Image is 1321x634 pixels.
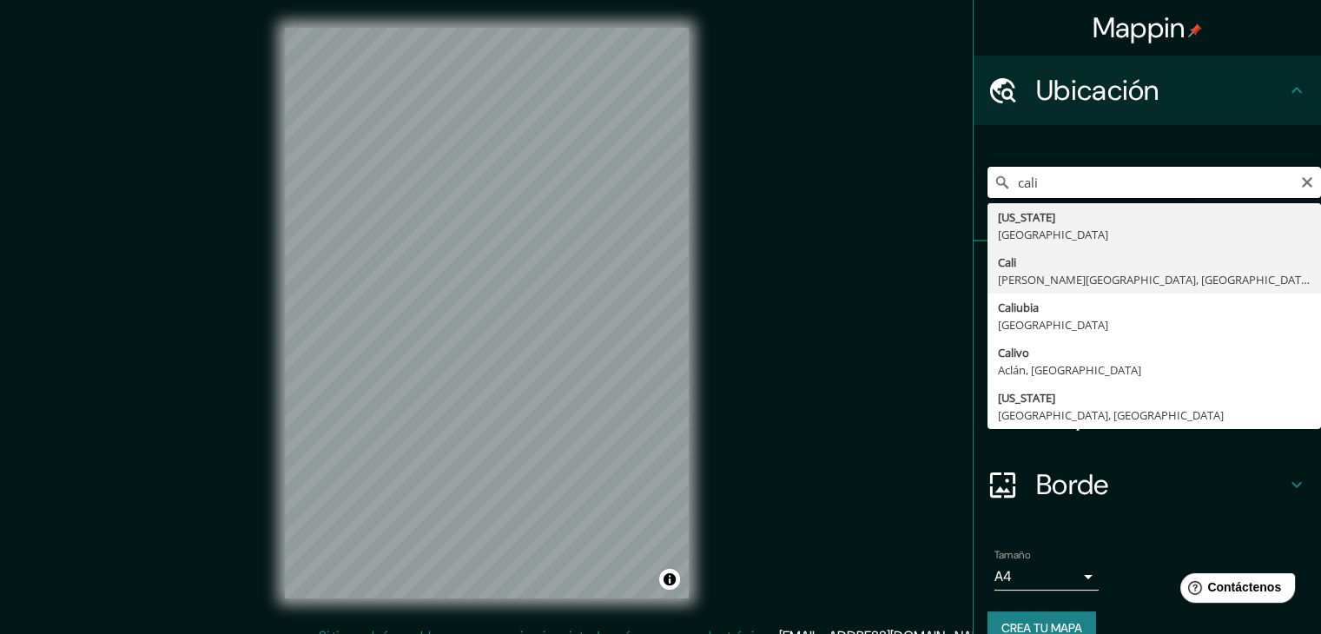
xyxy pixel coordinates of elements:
font: Ubicación [1036,72,1159,109]
font: [US_STATE] [998,209,1055,225]
font: Borde [1036,466,1109,503]
div: A4 [994,563,1099,591]
font: Caliubia [998,300,1039,315]
div: Estilo [974,311,1321,380]
div: Disposición [974,380,1321,450]
div: Patas [974,241,1321,311]
font: Cali [998,254,1016,270]
canvas: Mapa [285,28,689,598]
div: Borde [974,450,1321,519]
img: pin-icon.png [1188,23,1202,37]
font: [GEOGRAPHIC_DATA] [998,317,1108,333]
iframe: Lanzador de widgets de ayuda [1166,566,1302,615]
div: Ubicación [974,56,1321,125]
font: Mappin [1093,10,1186,46]
font: [PERSON_NAME][GEOGRAPHIC_DATA], [GEOGRAPHIC_DATA] [998,272,1311,287]
button: Claro [1300,173,1314,189]
font: [US_STATE] [998,390,1055,406]
font: [GEOGRAPHIC_DATA] [998,227,1108,242]
button: Activar o desactivar atribución [659,569,680,590]
font: Aclán, [GEOGRAPHIC_DATA] [998,362,1141,378]
input: Elige tu ciudad o zona [987,167,1321,198]
font: Calivo [998,345,1029,360]
font: [GEOGRAPHIC_DATA], [GEOGRAPHIC_DATA] [998,407,1224,423]
font: A4 [994,567,1012,585]
font: Tamaño [994,548,1030,562]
